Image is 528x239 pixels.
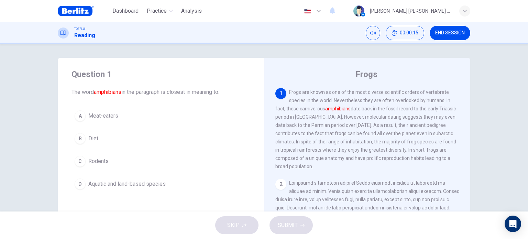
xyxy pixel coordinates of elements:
[325,106,351,111] font: amphibians
[353,6,364,17] img: Profile picture
[181,7,202,15] span: Analysis
[75,178,86,189] div: D
[75,133,86,144] div: B
[275,89,456,169] span: Frogs are known as one of the most diverse scientific orders of vertebrate species in the world. ...
[71,175,250,193] button: DAquatic and land-based species
[435,30,465,36] span: END SESSION
[386,26,424,40] div: Hide
[58,4,94,18] img: Berlitz Brasil logo
[370,7,451,15] div: [PERSON_NAME] [PERSON_NAME] [PERSON_NAME]
[355,69,377,80] h4: Frogs
[88,157,109,165] span: Rodents
[75,110,86,121] div: A
[430,26,470,40] button: END SESSION
[71,69,250,80] h4: Question 1
[400,30,418,36] span: 00:00:15
[275,88,286,99] div: 1
[147,7,167,15] span: Practice
[386,26,424,40] button: 00:00:15
[366,26,380,40] div: Mute
[144,5,176,17] button: Practice
[74,26,85,31] span: TOEFL®
[303,9,312,14] img: en
[112,7,139,15] span: Dashboard
[74,31,95,40] h1: Reading
[178,5,205,17] button: Analysis
[505,216,521,232] div: Open Intercom Messenger
[71,153,250,170] button: CRodents
[88,112,118,120] span: Meat-eaters
[58,4,110,18] a: Berlitz Brasil logo
[275,179,286,190] div: 2
[75,156,86,167] div: C
[88,134,98,143] span: Diet
[88,180,166,188] span: Aquatic and land-based species
[71,88,250,96] span: The word in the paragraph is closest in meaning to:
[71,107,250,124] button: AMeat-eaters
[71,130,250,147] button: BDiet
[110,5,141,17] button: Dashboard
[94,89,121,95] font: amphibians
